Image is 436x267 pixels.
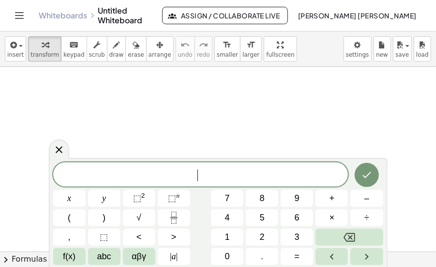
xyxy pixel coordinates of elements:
[88,190,120,207] button: y
[281,248,313,265] button: Equals
[316,209,348,226] button: Times
[87,36,107,62] button: scrub
[214,36,241,62] button: format_sizesmaller
[330,192,335,205] span: +
[28,36,61,62] button: transform
[350,209,383,226] button: Divide
[242,51,259,58] span: larger
[158,248,190,265] button: Absolute value
[350,248,383,265] button: Right arrow
[53,229,86,246] button: ,
[395,51,409,58] span: save
[364,192,369,205] span: –
[125,36,146,62] button: erase
[63,51,85,58] span: keypad
[211,229,243,246] button: 1
[170,251,172,261] span: |
[88,229,120,246] button: Placeholder
[61,36,87,62] button: keyboardkeypad
[260,211,265,224] span: 5
[197,170,203,181] span: ​
[67,192,71,205] span: x
[128,51,144,58] span: erase
[123,229,155,246] button: Less than
[316,248,348,265] button: Left arrow
[374,36,391,62] button: new
[414,36,431,62] button: load
[176,36,195,62] button: undoundo
[246,209,278,226] button: 5
[344,36,372,62] button: settings
[176,192,180,199] sup: n
[158,190,190,207] button: Superscript
[178,51,193,58] span: undo
[350,190,383,207] button: Minus
[69,39,78,51] i: keyboard
[264,36,297,62] button: fullscreen
[416,51,429,58] span: load
[290,7,424,24] button: [PERSON_NAME] [PERSON_NAME]
[298,11,417,20] span: [PERSON_NAME] [PERSON_NAME]
[103,211,105,224] span: )
[240,36,262,62] button: format_sizelarger
[246,190,278,207] button: 8
[123,209,155,226] button: Square root
[63,250,75,263] span: f(x)
[171,231,177,244] span: >
[136,211,141,224] span: √
[88,248,120,265] button: Alphabet
[123,190,155,207] button: Squared
[68,211,71,224] span: (
[146,36,174,62] button: arrange
[141,192,145,199] sup: 2
[100,231,108,244] span: ⬚
[295,250,300,263] span: =
[107,36,126,62] button: draw
[281,229,313,246] button: 3
[260,192,265,205] span: 8
[123,248,155,265] button: Greek alphabet
[88,209,120,226] button: )
[225,250,230,263] span: 0
[364,211,369,224] span: ÷
[53,248,86,265] button: Functions
[149,51,171,58] span: arrange
[30,51,59,58] span: transform
[281,209,313,226] button: 6
[170,250,178,263] span: a
[260,231,265,244] span: 2
[39,11,87,20] a: Whiteboards
[211,190,243,207] button: 7
[89,51,105,58] span: scrub
[393,36,412,62] button: save
[295,211,300,224] span: 6
[246,248,278,265] button: .
[266,51,294,58] span: fullscreen
[197,51,210,58] span: redo
[158,229,190,246] button: Greater than
[346,51,369,58] span: settings
[53,209,86,226] button: (
[109,51,124,58] span: draw
[295,192,300,205] span: 9
[5,36,26,62] button: insert
[211,248,243,265] button: 0
[217,51,238,58] span: smaller
[168,193,176,203] span: ⬚
[195,36,212,62] button: redoredo
[7,51,24,58] span: insert
[211,209,243,226] button: 4
[170,11,280,20] span: Assign / Collaborate Live
[158,209,190,226] button: Fraction
[162,7,288,24] button: Assign / Collaborate Live
[225,231,230,244] span: 1
[376,51,388,58] span: new
[316,190,348,207] button: Plus
[225,192,230,205] span: 7
[132,250,146,263] span: αβγ
[246,229,278,246] button: 2
[355,163,379,187] button: Done
[316,229,383,246] button: Backspace
[136,231,142,244] span: <
[176,251,178,261] span: |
